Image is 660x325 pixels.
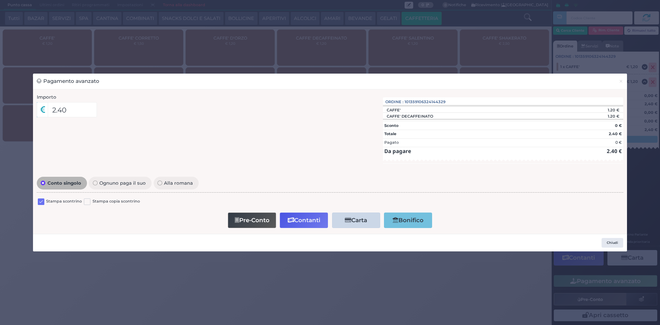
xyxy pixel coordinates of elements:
[228,213,276,228] button: Pre-Conto
[46,198,82,205] label: Stampa scontrino
[384,213,432,228] button: Bonifico
[384,140,399,145] div: Pagato
[45,181,83,185] span: Conto singolo
[383,114,437,119] div: CAFFE' DECAFFEINATO
[602,238,623,248] button: Chiudi
[619,77,623,85] span: ×
[162,181,195,185] span: Alla romana
[48,102,97,117] input: Es. 30.99
[563,108,623,112] div: 1.20 €
[609,131,622,136] strong: 2.40 €
[615,74,627,89] button: Chiudi
[98,181,148,185] span: Ognuno paga il suo
[384,148,411,154] strong: Da pagare
[384,131,396,136] strong: Totale
[384,123,398,128] strong: Sconto
[280,213,328,228] button: Contanti
[92,198,140,205] label: Stampa copia scontrino
[615,140,622,145] div: 0 €
[405,99,445,105] span: 101359106324144329
[37,77,99,85] h3: Pagamento avanzato
[383,108,404,112] div: CAFFE'
[607,148,622,154] strong: 2.40 €
[332,213,380,228] button: Carta
[37,94,56,100] label: Importo
[563,114,623,119] div: 1.20 €
[385,99,404,105] span: Ordine :
[615,123,622,128] strong: 0 €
